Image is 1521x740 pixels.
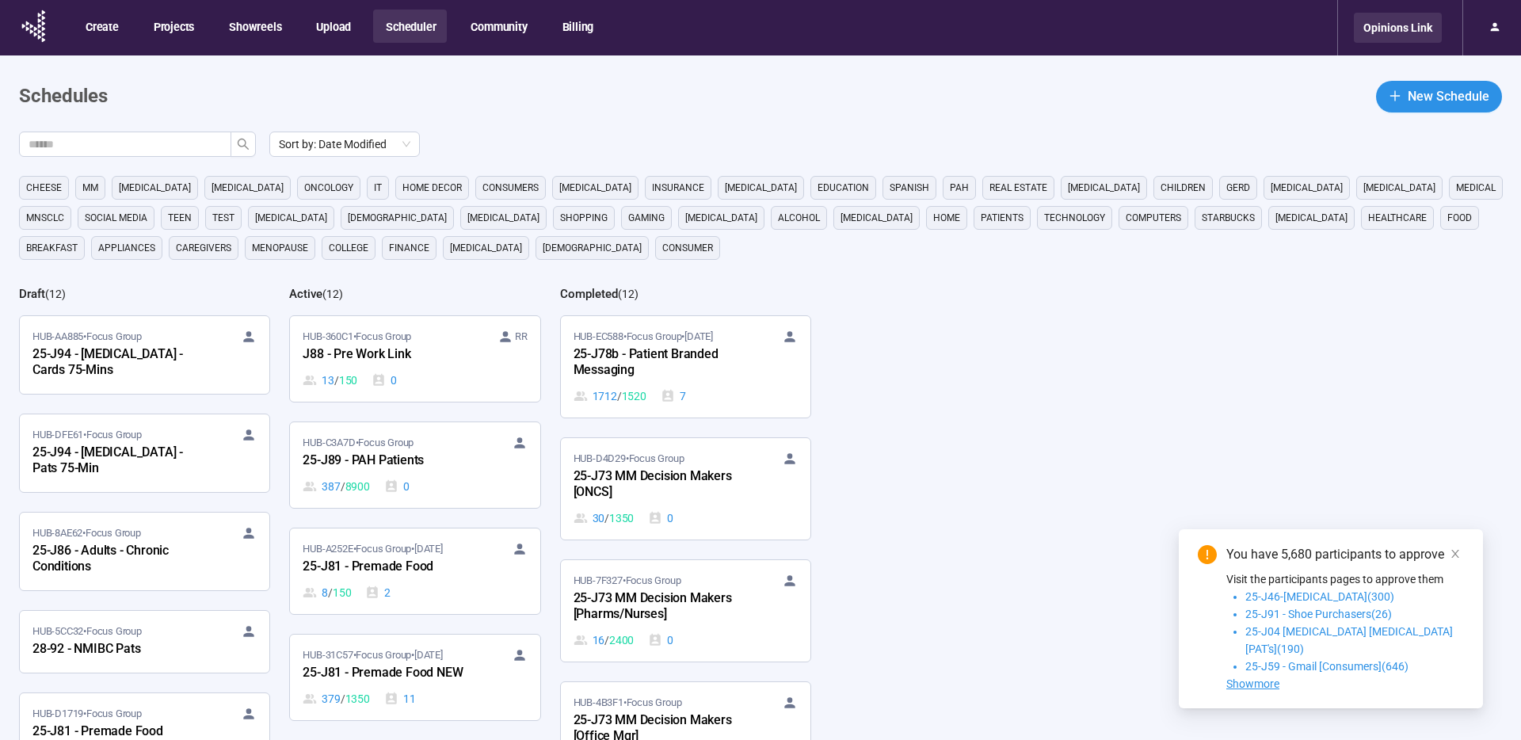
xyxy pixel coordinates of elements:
[176,240,231,256] span: caregivers
[574,695,682,711] span: HUB-4B3F1 • Focus Group
[561,438,810,540] a: HUB-D4D29•Focus Group25-J73 MM Decision Makers [ONCS]30 / 13500
[303,345,477,365] div: J88 - Pre Work Link
[1368,210,1427,226] span: healthcare
[1245,660,1409,673] span: 25-J59 - Gmail [Consumers](646)
[1245,590,1394,603] span: 25-J46-[MEDICAL_DATA](300)
[561,560,810,662] a: HUB-7F327•Focus Group25-J73 MM Decision Makers [Pharms/Nurses]16 / 24000
[322,288,343,300] span: ( 12 )
[216,10,292,43] button: Showreels
[303,690,369,708] div: 379
[373,10,447,43] button: Scheduler
[98,240,155,256] span: appliances
[119,180,191,196] span: [MEDICAL_DATA]
[652,180,704,196] span: Insurance
[622,387,646,405] span: 1520
[20,611,269,673] a: HUB-5CC32•Focus Group28-92 - NMIBC Pats
[778,210,820,226] span: alcohol
[303,584,351,601] div: 8
[26,210,64,226] span: mnsclc
[290,635,539,720] a: HUB-31C57•Focus Group•[DATE]25-J81 - Premade Food NEW379 / 135011
[384,478,410,495] div: 0
[333,584,351,601] span: 150
[725,180,797,196] span: [MEDICAL_DATA]
[32,443,207,479] div: 25-J94 - [MEDICAL_DATA] - Pats 75-Min
[574,345,748,381] div: 25-J78b - Patient Branded Messaging
[1376,81,1502,113] button: plusNew Schedule
[372,372,397,389] div: 0
[685,210,757,226] span: [MEDICAL_DATA]
[303,329,411,345] span: HUB-360C1 • Focus Group
[212,180,284,196] span: [MEDICAL_DATA]
[32,427,142,443] span: HUB-DFE61 • Focus Group
[841,210,913,226] span: [MEDICAL_DATA]
[290,316,539,402] a: HUB-360C1•Focus Group RRJ88 - Pre Work Link13 / 1500
[574,631,635,649] div: 16
[303,663,477,684] div: 25-J81 - Premade Food NEW
[450,240,522,256] span: [MEDICAL_DATA]
[890,180,929,196] span: Spanish
[574,451,684,467] span: HUB-D4D29 • Focus Group
[237,138,250,151] span: search
[1389,90,1401,102] span: plus
[32,639,207,660] div: 28-92 - NMIBC Pats
[290,528,539,614] a: HUB-A252E•Focus Group•[DATE]25-J81 - Premade Food8 / 1502
[19,287,45,301] h2: Draft
[1354,13,1442,43] div: Opinions Link
[458,10,538,43] button: Community
[212,210,234,226] span: Test
[365,584,391,601] div: 2
[550,10,605,43] button: Billing
[303,557,477,578] div: 25-J81 - Premade Food
[1275,210,1348,226] span: [MEDICAL_DATA]
[303,10,362,43] button: Upload
[20,316,269,394] a: HUB-AA885•Focus Group25-J94 - [MEDICAL_DATA] - Cards 75-Mins
[26,180,62,196] span: cheese
[32,706,142,722] span: HUB-D1719 • Focus Group
[303,541,442,557] span: HUB-A252E • Focus Group •
[662,240,713,256] span: consumer
[1202,210,1255,226] span: starbucks
[1161,180,1206,196] span: children
[1408,86,1489,106] span: New Schedule
[561,316,810,418] a: HUB-EC588•Focus Group•[DATE]25-J78b - Patient Branded Messaging1712 / 15207
[45,288,66,300] span: ( 12 )
[389,240,429,256] span: finance
[374,180,382,196] span: it
[289,287,322,301] h2: Active
[609,631,634,649] span: 2400
[1271,180,1343,196] span: [MEDICAL_DATA]
[1447,210,1472,226] span: Food
[20,414,269,492] a: HUB-DFE61•Focus Group25-J94 - [MEDICAL_DATA] - Pats 75-Min
[574,589,748,625] div: 25-J73 MM Decision Makers [Pharms/Nurses]
[279,132,410,156] span: Sort by: Date Modified
[1450,548,1461,559] span: close
[1068,180,1140,196] span: [MEDICAL_DATA]
[26,240,78,256] span: breakfast
[252,240,308,256] span: menopause
[20,513,269,590] a: HUB-8AE62•Focus Group25-J86 - Adults - Chronic Conditions
[981,210,1024,226] span: Patients
[648,509,673,527] div: 0
[574,329,713,345] span: HUB-EC588 • Focus Group •
[334,372,339,389] span: /
[414,543,443,555] time: [DATE]
[1245,608,1392,620] span: 25-J91 - Shoe Purchasers(26)
[467,210,539,226] span: [MEDICAL_DATA]
[574,387,646,405] div: 1712
[684,330,713,342] time: [DATE]
[73,10,130,43] button: Create
[341,478,345,495] span: /
[818,180,869,196] span: education
[1226,180,1250,196] span: GERD
[482,180,539,196] span: consumers
[168,210,192,226] span: Teen
[648,631,673,649] div: 0
[543,240,642,256] span: [DEMOGRAPHIC_DATA]
[661,387,686,405] div: 7
[141,10,205,43] button: Projects
[341,690,345,708] span: /
[933,210,960,226] span: home
[515,329,528,345] span: RR
[303,372,357,389] div: 13
[559,180,631,196] span: [MEDICAL_DATA]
